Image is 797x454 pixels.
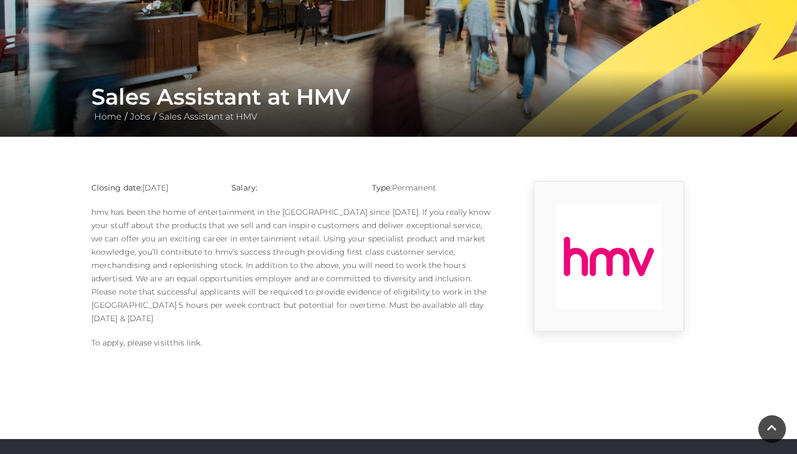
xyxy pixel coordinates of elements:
[91,181,215,194] p: [DATE]
[127,111,153,122] a: Jobs
[156,111,260,122] a: Sales Assistant at HMV
[170,338,201,348] a: this link
[91,84,706,110] h1: Sales Assistant at HMV
[91,336,495,349] p: To apply, please visit .
[91,111,125,122] a: Home
[372,183,392,193] strong: Type:
[556,204,661,309] img: 9_1554821655_pX3E.png
[231,183,257,193] strong: Salary:
[91,205,495,325] p: hmv has been the home of entertainment in the [GEOGRAPHIC_DATA] since [DATE]. If you really know ...
[83,84,714,123] div: / /
[372,181,495,194] p: Permanent
[91,183,142,193] strong: Closing date:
